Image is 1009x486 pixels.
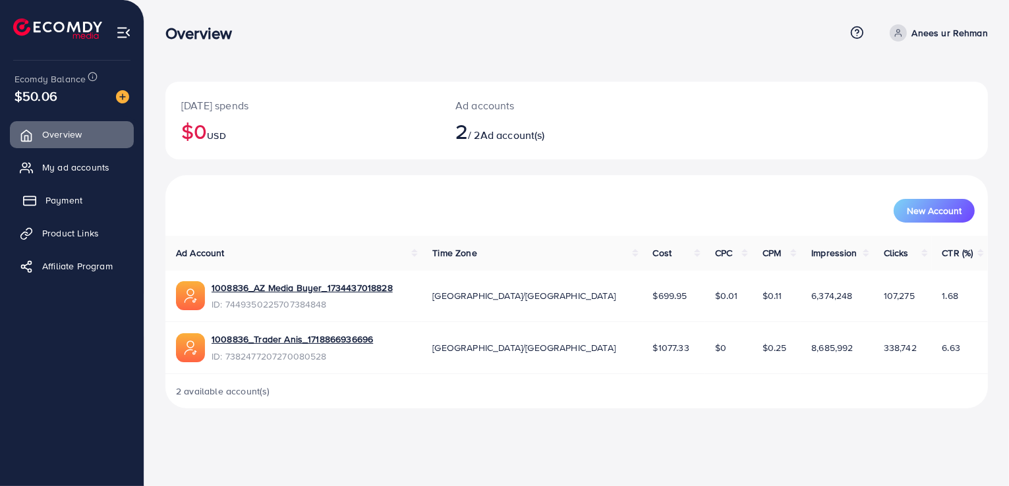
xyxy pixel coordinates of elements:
iframe: Chat [953,427,999,476]
span: Ad account(s) [480,128,545,142]
img: ic-ads-acc.e4c84228.svg [176,333,205,362]
span: $0.01 [715,289,738,302]
span: Ad Account [176,246,225,259]
a: Affiliate Program [10,253,134,279]
span: Payment [45,194,82,207]
span: USD [207,129,225,142]
p: Ad accounts [455,97,629,113]
span: CPM [763,246,781,259]
span: Ecomdy Balance [14,72,86,86]
a: Payment [10,187,134,213]
span: Time Zone [432,246,476,259]
a: 1008836_Trader Anis_1718866936696 [212,333,373,346]
a: Overview [10,121,134,148]
img: ic-ads-acc.e4c84228.svg [176,281,205,310]
a: Anees ur Rehman [884,24,988,41]
span: ID: 7382477207270080528 [212,350,373,363]
span: ID: 7449350225707384848 [212,298,393,311]
span: CPC [715,246,732,259]
span: [GEOGRAPHIC_DATA]/[GEOGRAPHIC_DATA] [432,289,616,302]
a: My ad accounts [10,154,134,180]
span: New Account [907,206,962,215]
span: Affiliate Program [42,259,113,273]
a: Product Links [10,220,134,246]
span: 8,685,992 [811,341,853,354]
span: 6,374,248 [811,289,852,302]
img: image [116,90,129,103]
span: $1077.33 [653,341,689,354]
a: 1008836_AZ Media Buyer_1734437018828 [212,281,393,294]
span: Cost [653,246,672,259]
h2: $0 [181,119,424,144]
span: Product Links [42,227,99,240]
span: Overview [42,128,82,141]
button: New Account [894,199,975,223]
span: [GEOGRAPHIC_DATA]/[GEOGRAPHIC_DATA] [432,341,616,354]
span: Impression [811,246,857,259]
span: My ad accounts [42,161,109,174]
span: 107,275 [884,289,915,302]
span: 2 [455,116,468,146]
p: [DATE] spends [181,97,424,113]
img: logo [13,18,102,39]
span: 338,742 [884,341,917,354]
img: menu [116,25,131,40]
p: Anees ur Rehman [912,25,988,41]
span: $0.11 [763,289,782,302]
span: Clicks [884,246,909,259]
span: 2 available account(s) [176,385,270,398]
span: CTR (%) [942,246,973,259]
h2: / 2 [455,119,629,144]
span: 1.68 [942,289,959,302]
span: 6.63 [942,341,961,354]
span: $699.95 [653,289,687,302]
span: $50.06 [14,86,57,105]
span: $0 [715,341,726,354]
h3: Overview [165,24,243,43]
span: $0.25 [763,341,787,354]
